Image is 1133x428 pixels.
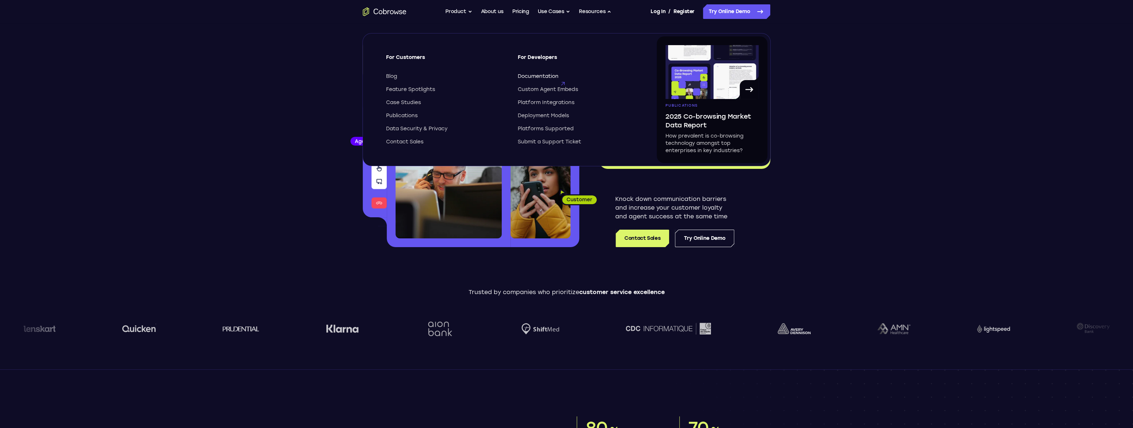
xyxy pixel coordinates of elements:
[665,45,759,99] img: A page from the browsing market ebook
[325,324,358,333] img: Klarna
[521,323,558,334] img: Shiftmed
[518,73,636,80] a: Documentation
[425,314,454,344] img: Aion Bank
[363,7,406,16] a: Go to the home page
[386,112,505,119] a: Publications
[386,138,505,146] a: Contact Sales
[518,54,636,67] span: For Developers
[386,99,421,106] span: Case Studies
[395,108,502,238] img: A customer support agent talking on the phone
[665,112,759,130] span: 2025 Co-browsing Market Data Report
[616,230,669,247] a: Contact Sales
[703,4,770,19] a: Try Online Demo
[615,195,734,221] p: Knock down communication barriers and increase your customer loyalty and agent success at the sam...
[518,73,558,80] span: Documentation
[481,4,504,19] a: About us
[579,4,612,19] button: Resources
[386,125,505,132] a: Data Security & Privacy
[518,99,575,106] span: Platform Integrations
[518,99,636,106] a: Platform Integrations
[518,86,636,93] a: Custom Agent Embeds
[222,326,259,332] img: prudential
[976,325,1009,332] img: Lightspeed
[386,86,435,93] span: Feature Spotlights
[675,230,734,247] a: Try Online Demo
[445,4,472,19] button: Product
[665,132,759,154] p: How prevalent is co-browsing technology amongst top enterprises in key industries?
[386,86,505,93] a: Feature Spotlights
[386,138,424,146] span: Contact Sales
[518,86,578,93] span: Custom Agent Embeds
[625,323,710,334] img: CDC Informatique
[651,4,665,19] a: Log In
[537,4,570,19] button: Use Cases
[122,323,155,334] img: quicken
[665,103,697,108] span: Publications
[668,7,671,16] span: /
[512,4,529,19] a: Pricing
[386,73,397,80] span: Blog
[518,112,636,119] a: Deployment Models
[518,138,581,146] span: Submit a Support Ticket
[579,289,665,296] span: customer service excellence
[777,323,810,334] img: avery-dennison
[386,73,505,80] a: Blog
[673,4,695,19] a: Register
[518,112,569,119] span: Deployment Models
[518,125,574,132] span: Platforms Supported
[518,125,636,132] a: Platforms Supported
[386,54,505,67] span: For Customers
[386,112,418,119] span: Publications
[510,152,571,238] img: A customer holding their phone
[876,323,910,334] img: AMN Healthcare
[386,99,505,106] a: Case Studies
[386,125,448,132] span: Data Security & Privacy
[518,138,636,146] a: Submit a Support Ticket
